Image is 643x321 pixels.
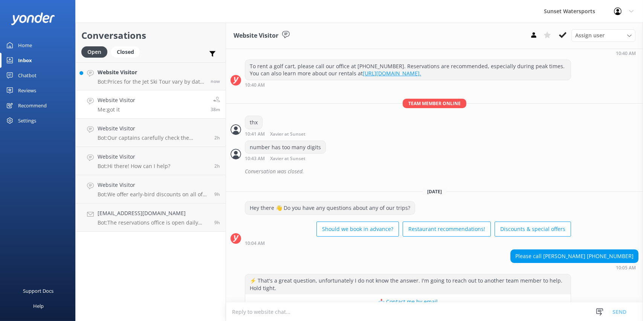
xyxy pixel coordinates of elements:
a: Website VisitorBot:Our captains carefully check the weather on the day of your trip. If condition... [76,119,226,147]
div: Inbox [18,53,32,68]
a: Closed [111,47,144,56]
div: 09:04am 10-Aug-2025 (UTC -05:00) America/Cancun [245,240,571,246]
div: Chatbot [18,68,37,83]
span: 07:46am 10-Aug-2025 (UTC -05:00) America/Cancun [214,135,220,141]
p: Bot: Hi there! How can I help? [98,163,170,170]
span: Assign user [575,31,605,40]
a: Website VisitorBot:We offer early-bird discounts on all of our morning trips. When you book direc... [76,175,226,203]
p: Bot: Our captains carefully check the weather on the day of your trip. If conditions are unsafe, ... [98,135,209,141]
button: Discounts & special offers [495,222,571,237]
a: [EMAIL_ADDRESS][DOMAIN_NAME]Bot:The reservations office is open daily from 8am to 11pm.9h [76,203,226,232]
div: Recommend [18,98,47,113]
p: Bot: Prices for the Jet Ski Tour vary by date and availability. For the most up-to-date pricing, ... [98,78,205,85]
p: Bot: We offer early-bird discounts on all of our morning trips. When you book direct, we guarante... [98,191,209,198]
div: Home [18,38,32,53]
div: 09:41am 09-Aug-2025 (UTC -05:00) America/Cancun [245,131,330,137]
div: Please call [PERSON_NAME] [PHONE_NUMBER] [511,250,638,263]
strong: 10:05 AM [616,266,636,270]
a: [URL][DOMAIN_NAME]. [363,70,421,77]
a: Website VisitorBot:Prices for the Jet Ski Tour vary by date and availability. For the most up-to-... [76,62,226,90]
div: 2025-08-09T15:02:57.830 [231,165,638,178]
strong: 10:40 AM [245,83,265,87]
p: Bot: The reservations office is open daily from 8am to 11pm. [98,219,209,226]
div: number has too many digits [245,141,325,154]
span: Team member online [403,99,466,108]
h4: Website Visitor [98,153,170,161]
div: Settings [18,113,36,128]
h3: Website Visitor [234,31,278,41]
strong: 10:43 AM [245,156,265,161]
strong: 10:41 AM [245,132,265,137]
div: thx [245,116,262,129]
div: Reviews [18,83,36,98]
h4: Website Visitor [98,181,209,189]
strong: 10:40 AM [616,51,636,56]
div: To rent a golf cart, please call our office at [PHONE_NUMBER]. Reservations are recommended, espe... [245,60,571,80]
h4: Website Visitor [98,68,205,76]
div: Conversation was closed. [245,165,638,178]
button: Should we book in advance? [316,222,399,237]
h2: Conversations [81,28,220,43]
div: Hey there 👋 Do you have any questions about any of our trips? [245,202,415,214]
div: ⚡ That's a great question, unfortunately I do not know the answer. I'm going to reach out to anot... [245,274,571,294]
div: Assign User [571,29,635,41]
h4: Website Visitor [98,96,135,104]
img: yonder-white-logo.png [11,12,55,25]
h4: Website Visitor [98,124,209,133]
span: Xavier at Sunset [270,132,305,137]
a: Website VisitorBot:Hi there! How can I help?2h [76,147,226,175]
span: 12:11am 10-Aug-2025 (UTC -05:00) America/Cancun [214,219,220,226]
strong: 10:04 AM [245,241,265,246]
div: 09:05am 10-Aug-2025 (UTC -05:00) America/Cancun [510,265,638,270]
span: 06:57am 10-Aug-2025 (UTC -05:00) America/Cancun [214,163,220,169]
div: 09:40am 09-Aug-2025 (UTC -05:00) America/Cancun [480,50,638,56]
button: 📩 Contact me by email [245,294,571,309]
span: Xavier at Sunset [270,156,305,161]
a: Open [81,47,111,56]
div: Support Docs [23,283,54,298]
button: Restaurant recommendations! [403,222,491,237]
span: 12:20am 10-Aug-2025 (UTC -05:00) America/Cancun [214,191,220,197]
span: 09:13am 10-Aug-2025 (UTC -05:00) America/Cancun [211,106,220,113]
p: Me: got it [98,106,135,113]
div: Closed [111,46,140,58]
a: Website VisitorMe:got it38m [76,90,226,119]
div: Open [81,46,107,58]
h4: [EMAIL_ADDRESS][DOMAIN_NAME] [98,209,209,217]
div: Help [33,298,44,313]
span: 09:51am 10-Aug-2025 (UTC -05:00) America/Cancun [211,78,220,84]
span: [DATE] [423,188,446,195]
div: 09:40am 09-Aug-2025 (UTC -05:00) America/Cancun [245,82,571,87]
div: 09:43am 09-Aug-2025 (UTC -05:00) America/Cancun [245,156,330,161]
